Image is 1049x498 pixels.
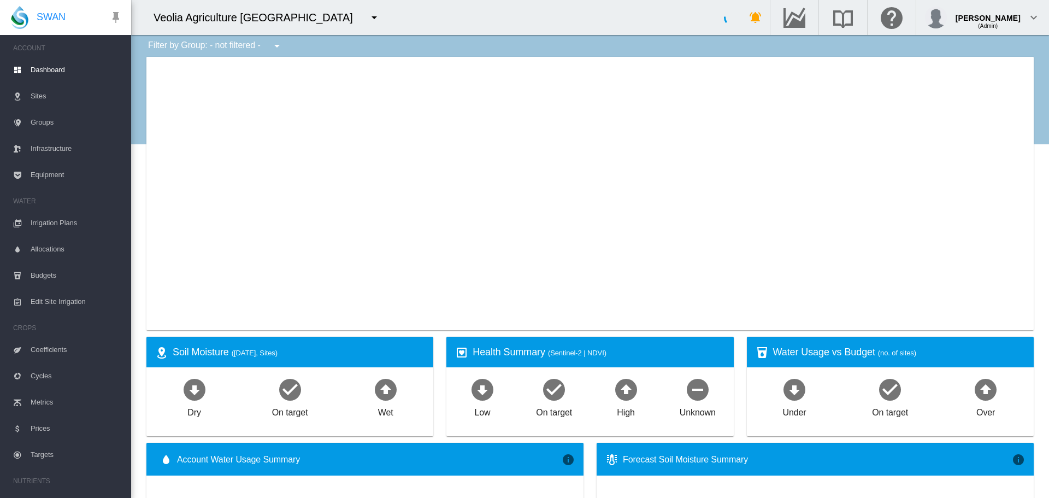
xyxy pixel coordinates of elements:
md-icon: icon-menu-down [368,11,381,24]
md-icon: icon-bell-ring [749,11,762,24]
span: ACCOUNT [13,39,122,57]
span: (Admin) [978,23,998,29]
md-icon: Search the knowledge base [830,11,856,24]
div: Health Summary [473,345,724,359]
span: CROPS [13,319,122,337]
md-icon: icon-arrow-up-bold-circle [613,376,639,402]
span: Cycles [31,363,122,389]
button: icon-menu-down [266,35,288,57]
md-icon: Click here for help [879,11,905,24]
md-icon: icon-information [1012,453,1025,466]
span: Equipment [31,162,122,188]
div: [PERSON_NAME] [956,8,1021,19]
md-icon: icon-arrow-down-bold-circle [781,376,808,402]
md-icon: icon-heart-box-outline [455,346,468,359]
md-icon: icon-water [160,453,173,466]
md-icon: icon-thermometer-lines [605,453,618,466]
span: Prices [31,415,122,442]
md-icon: icon-information [562,453,575,466]
button: icon-menu-down [363,7,385,28]
div: Forecast Soil Moisture Summary [623,454,1012,466]
img: SWAN-Landscape-Logo-Colour-drop.png [11,6,28,29]
span: (Sentinel-2 | NDVI) [548,349,606,357]
span: Irrigation Plans [31,210,122,236]
md-icon: icon-map-marker-radius [155,346,168,359]
span: Edit Site Irrigation [31,289,122,315]
div: High [617,402,635,419]
md-icon: icon-cup-water [756,346,769,359]
span: Allocations [31,236,122,262]
md-icon: icon-arrow-up-bold-circle [373,376,399,402]
img: profile.jpg [925,7,947,28]
div: On target [536,402,572,419]
md-icon: icon-chevron-down [1027,11,1040,24]
md-icon: icon-arrow-up-bold-circle [973,376,999,402]
button: icon-bell-ring [745,7,767,28]
md-icon: icon-arrow-down-bold-circle [469,376,496,402]
span: NUTRIENTS [13,472,122,490]
span: Budgets [31,262,122,289]
div: Veolia Agriculture [GEOGRAPHIC_DATA] [154,10,363,25]
span: Metrics [31,389,122,415]
span: Sites [31,83,122,109]
div: Dry [187,402,201,419]
div: Soil Moisture [173,345,425,359]
div: Water Usage vs Budget [773,345,1025,359]
md-icon: icon-checkbox-marked-circle [277,376,303,402]
span: Account Water Usage Summary [177,454,562,466]
span: Coefficients [31,337,122,363]
div: Over [976,402,995,419]
md-icon: icon-checkbox-marked-circle [541,376,567,402]
div: On target [872,402,908,419]
span: Groups [31,109,122,136]
md-icon: icon-menu-down [270,39,284,52]
span: (no. of sites) [878,349,916,357]
md-icon: icon-checkbox-marked-circle [877,376,903,402]
span: Targets [31,442,122,468]
span: Dashboard [31,57,122,83]
div: On target [272,402,308,419]
span: WATER [13,192,122,210]
div: Low [474,402,490,419]
md-icon: Go to the Data Hub [781,11,808,24]
div: Unknown [680,402,716,419]
div: Under [783,402,806,419]
md-icon: icon-minus-circle [685,376,711,402]
div: Wet [378,402,393,419]
md-icon: icon-arrow-down-bold-circle [181,376,208,402]
span: ([DATE], Sites) [232,349,278,357]
span: Infrastructure [31,136,122,162]
div: Filter by Group: - not filtered - [140,35,291,57]
span: SWAN [37,10,66,24]
md-icon: icon-pin [109,11,122,24]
